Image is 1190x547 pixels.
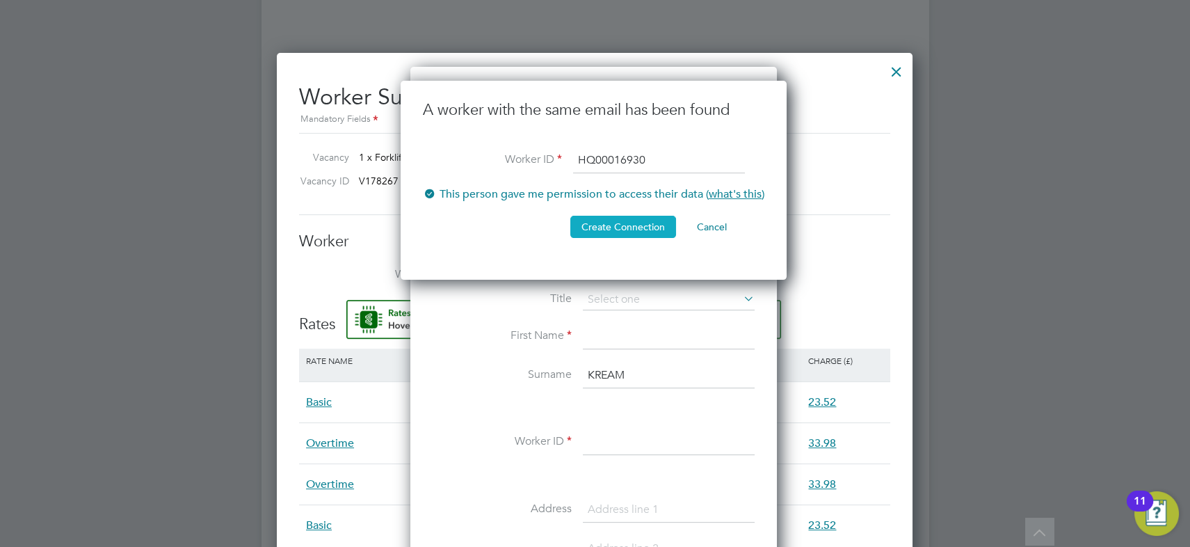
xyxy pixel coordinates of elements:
span: 23.52 [808,395,836,409]
button: Rate Assistant [346,300,781,339]
label: Surname [433,367,572,382]
h3: Worker [299,232,890,252]
span: 33.98 [808,477,836,491]
h2: Worker Submission [299,72,890,127]
div: 11 [1134,501,1146,519]
span: 1 x Forklift 2025 [359,151,430,164]
button: Create Connection [570,216,676,238]
span: V178267 [359,175,399,187]
label: Worker ID [433,434,572,449]
input: Address line 1 [583,498,755,523]
span: 23.52 [808,518,836,532]
span: 33.98 [808,436,836,450]
label: Address [433,502,572,516]
button: Open Resource Center, 11 new notifications [1134,491,1179,536]
li: This person gave me permission to access their data ( ) [423,187,764,216]
span: Basic [306,518,332,532]
h3: Rates [299,300,890,335]
span: Overtime [306,477,354,491]
label: Vacancy ID [294,175,349,187]
input: Select one [583,290,755,310]
div: Mandatory Fields [299,112,890,127]
div: Charge (£) [805,349,887,372]
label: Worker [299,267,438,282]
label: Title [433,292,572,306]
span: what's this [709,187,762,201]
span: Overtime [306,436,354,450]
button: Cancel [686,216,738,238]
label: Worker ID [423,152,562,167]
span: Basic [306,395,332,409]
h3: A worker with the same email has been found [423,100,764,120]
div: Rate Name [303,349,419,372]
label: Vacancy [294,151,349,164]
label: First Name [433,328,572,343]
